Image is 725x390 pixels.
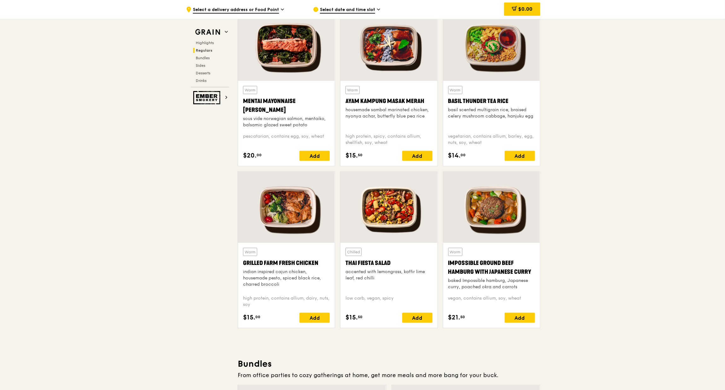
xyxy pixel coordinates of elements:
div: Add [402,151,432,161]
div: Thai Fiesta Salad [345,259,432,267]
div: Warm [448,248,462,256]
div: pescatarian, contains egg, soy, wheat [243,133,330,146]
div: Add [505,313,535,323]
div: high protein, contains allium, dairy, nuts, soy [243,295,330,308]
span: Desserts [196,71,210,75]
div: Chilled [345,248,362,256]
div: vegan, contains allium, soy, wheat [448,295,535,308]
span: 00 [257,152,262,158]
img: Grain web logo [193,26,222,38]
div: Impossible Ground Beef Hamburg with Japanese Curry [448,259,535,276]
div: Add [299,313,330,323]
div: Grilled Farm Fresh Chicken [243,259,330,267]
div: Add [505,151,535,161]
span: $15. [243,313,255,322]
span: $15. [345,151,358,160]
div: Warm [243,248,257,256]
span: 00 [461,152,466,158]
span: $15. [345,313,358,322]
span: Select date and time slot [320,7,375,14]
span: Select a delivery address or Food Point [193,7,279,14]
span: Highlights [196,41,214,45]
span: $14. [448,151,461,160]
div: Mentai Mayonnaise [PERSON_NAME] [243,97,330,114]
div: sous vide norwegian salmon, mentaiko, balsamic glazed sweet potato [243,116,330,128]
h3: Bundles [238,358,540,370]
span: 50 [358,152,362,158]
div: Ayam Kampung Masak Merah [345,97,432,106]
div: vegetarian, contains allium, barley, egg, nuts, soy, wheat [448,133,535,146]
span: Regulars [196,48,212,53]
span: 00 [255,314,260,319]
div: low carb, vegan, spicy [345,295,432,308]
span: $21. [448,313,461,322]
span: Sides [196,63,205,68]
span: $0.00 [518,6,532,12]
span: Drinks [196,78,206,83]
div: housemade sambal marinated chicken, nyonya achar, butterfly blue pea rice [345,107,432,119]
span: Bundles [196,56,210,60]
div: high protein, spicy, contains allium, shellfish, soy, wheat [345,133,432,146]
span: $20. [243,151,257,160]
span: 50 [358,314,362,319]
div: baked Impossible hamburg, Japanese curry, poached okra and carrots [448,278,535,290]
div: accented with lemongrass, kaffir lime leaf, red chilli [345,269,432,281]
span: 50 [461,314,465,319]
div: Basil Thunder Tea Rice [448,97,535,106]
div: Add [402,313,432,323]
div: indian inspired cajun chicken, housemade pesto, spiced black rice, charred broccoli [243,269,330,288]
div: Add [299,151,330,161]
div: Warm [448,86,462,94]
div: Warm [243,86,257,94]
div: basil scented multigrain rice, braised celery mushroom cabbage, hanjuku egg [448,107,535,119]
img: Ember Smokery web logo [193,91,222,104]
div: From office parties to cozy gatherings at home, get more meals and more bang for your buck. [238,371,540,380]
div: Warm [345,86,360,94]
